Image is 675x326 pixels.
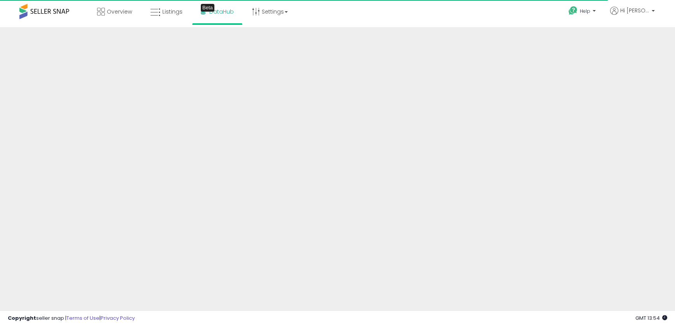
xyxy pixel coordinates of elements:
[610,7,655,24] a: Hi [PERSON_NAME]
[107,8,132,16] span: Overview
[620,7,649,14] span: Hi [PERSON_NAME]
[162,8,183,16] span: Listings
[8,314,36,322] strong: Copyright
[635,314,667,322] span: 2025-10-7 13:54 GMT
[209,8,234,16] span: DataHub
[66,314,99,322] a: Terms of Use
[8,315,135,322] div: seller snap | |
[201,4,214,12] div: Tooltip anchor
[580,8,590,14] span: Help
[568,6,578,16] i: Get Help
[101,314,135,322] a: Privacy Policy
